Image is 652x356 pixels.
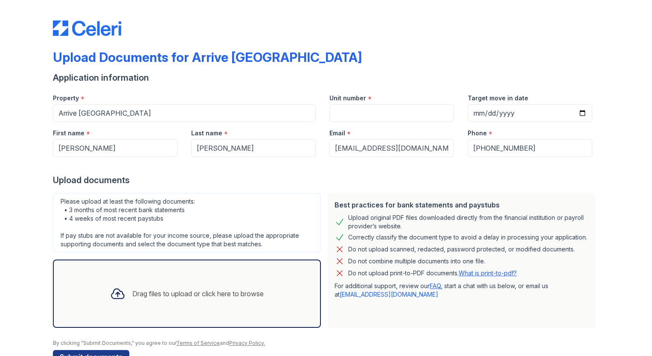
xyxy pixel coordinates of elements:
div: Correctly classify the document type to avoid a delay in processing your application. [348,232,587,242]
div: Best practices for bank statements and paystubs [335,200,589,210]
div: Please upload at least the following documents: • 3 months of most recent bank statements • 4 wee... [53,193,321,253]
label: Target move in date [468,94,528,102]
label: First name [53,129,84,137]
a: FAQ [430,282,441,289]
a: [EMAIL_ADDRESS][DOMAIN_NAME] [340,291,438,298]
a: Privacy Policy. [229,340,265,346]
p: Do not upload print-to-PDF documents. [348,269,517,277]
div: Drag files to upload or click here to browse [132,289,264,299]
div: By clicking "Submit Documents," you agree to our and [53,340,599,347]
div: Do not upload scanned, redacted, password protected, or modified documents. [348,244,575,254]
p: For additional support, review our , start a chat with us below, or email us at [335,282,589,299]
label: Phone [468,129,487,137]
div: Upload original PDF files downloaded directly from the financial institution or payroll provider’... [348,213,589,231]
div: Do not combine multiple documents into one file. [348,256,485,266]
label: Email [329,129,345,137]
img: CE_Logo_Blue-a8612792a0a2168367f1c8372b55b34899dd931a85d93a1a3d3e32e68fde9ad4.png [53,20,121,36]
label: Last name [191,129,222,137]
div: Upload documents [53,174,599,186]
div: Upload Documents for Arrive [GEOGRAPHIC_DATA] [53,50,362,65]
a: What is print-to-pdf? [459,269,517,277]
a: Terms of Service [176,340,220,346]
label: Unit number [329,94,366,102]
label: Property [53,94,79,102]
div: Application information [53,72,599,84]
